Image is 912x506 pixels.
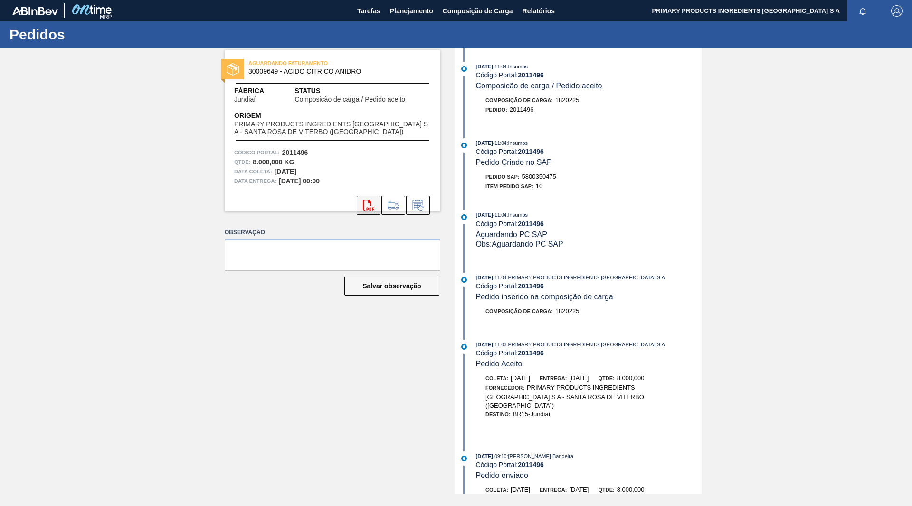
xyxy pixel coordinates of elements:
span: Fábrica [234,86,285,96]
span: Status [294,86,431,96]
span: 8.000,000 [617,486,645,493]
span: Aguardando PC SAP [476,230,547,239]
span: - 11:04 [493,64,506,69]
span: Código Portal: [234,148,280,157]
span: Tarefas [357,5,380,17]
strong: 2011496 [518,349,544,357]
button: Salvar observação [344,277,439,296]
span: - 11:03 [493,342,506,347]
span: Pedido inserido na composição de carga [476,293,613,301]
strong: 2011496 [518,71,544,79]
div: Informar alteração no pedido [406,196,430,215]
span: 5800350475 [522,173,556,180]
span: - 11:04 [493,275,506,280]
span: : PRIMARY PRODUCTS INGREDIENTS [GEOGRAPHIC_DATA] S A [506,275,665,280]
img: atual [461,143,467,148]
span: Fornecedor: [485,385,524,391]
img: atual [461,214,467,220]
span: Composição de Carga [443,5,513,17]
button: Notificações [847,4,878,18]
span: Coleta: [485,487,508,493]
span: Obs: Aguardando PC SAP [476,240,563,248]
span: Pedido : [485,107,507,113]
span: [DATE] [476,212,493,218]
span: Destino: [485,411,511,417]
div: Código Portal: [476,282,702,290]
span: Pedido SAP: [485,174,520,180]
span: Composicão de carga / Pedido aceito [294,96,405,103]
span: - 11:04 [493,212,506,218]
strong: [DATE] [275,168,296,175]
strong: 8.000,000 KG [253,158,294,166]
span: [DATE] [476,64,493,69]
h1: Pedidos [9,29,178,40]
strong: 2011496 [518,461,544,468]
div: Código Portal: [476,71,702,79]
span: Origem [234,111,431,121]
span: [DATE] [476,342,493,347]
strong: 2011496 [518,148,544,155]
span: - 11:04 [493,141,506,146]
span: : Insumos [506,212,528,218]
span: 30009649 - ACIDO CÍTRICO ANIDRO [248,68,421,75]
label: Observação [225,226,440,239]
span: - 09:10 [493,454,506,459]
img: status [227,63,239,76]
span: Planejamento [390,5,433,17]
span: Qtde : [234,157,250,167]
img: TNhmsLtSVTkK8tSr43FrP2fwEKptu5GPRR3wAAAABJRU5ErkJggg== [12,7,58,15]
span: 1820225 [555,96,579,104]
strong: 2011496 [518,220,544,228]
span: Data coleta: [234,167,272,176]
div: Código Portal: [476,220,702,228]
strong: [DATE] 00:00 [279,177,320,185]
span: Composicão de carga / Pedido aceito [476,82,602,90]
span: 10 [536,182,542,190]
img: atual [461,277,467,283]
img: atual [461,456,467,461]
span: [DATE] [476,275,493,280]
span: Composição de Carga : [485,308,553,314]
span: [DATE] [511,486,530,493]
div: Código Portal: [476,461,702,468]
span: AGUARDANDO FATURAMENTO [248,58,381,68]
span: [DATE] [511,374,530,382]
span: [DATE] [476,453,493,459]
span: : Insumos [506,140,528,146]
span: [DATE] [569,486,589,493]
span: Data entrega: [234,176,276,186]
span: [DATE] [476,140,493,146]
span: Entrega: [540,487,567,493]
span: [DATE] [569,374,589,382]
span: 2011496 [510,106,534,113]
span: Composição de Carga : [485,97,553,103]
span: Relatórios [522,5,555,17]
img: atual [461,344,467,350]
div: Abrir arquivo PDF [357,196,380,215]
span: Jundiaí [234,96,256,103]
span: Pedido Criado no SAP [476,158,552,166]
div: Código Portal: [476,349,702,357]
img: Logout [891,5,902,17]
span: PRIMARY PRODUCTS INGREDIENTS [GEOGRAPHIC_DATA] S A - SANTA ROSA DE VITERBO ([GEOGRAPHIC_DATA]) [485,384,644,409]
span: BR15-Jundiaí [513,411,551,418]
span: Qtde: [598,375,614,381]
span: Coleta: [485,375,508,381]
span: : [PERSON_NAME] Bandeira [506,453,573,459]
strong: 2011496 [518,282,544,290]
span: Qtde: [598,487,614,493]
img: atual [461,66,467,72]
strong: 2011496 [282,149,308,156]
div: Ir para Composição de Carga [381,196,405,215]
span: : PRIMARY PRODUCTS INGREDIENTS [GEOGRAPHIC_DATA] S A [506,342,665,347]
span: Pedido Aceito [476,360,522,368]
span: 1820225 [555,307,579,315]
span: Entrega: [540,375,567,381]
span: Item pedido SAP: [485,183,533,189]
span: 8.000,000 [617,374,645,382]
span: PRIMARY PRODUCTS INGREDIENTS [GEOGRAPHIC_DATA] S A - SANTA ROSA DE VITERBO ([GEOGRAPHIC_DATA]) [234,121,431,135]
div: Código Portal: [476,148,702,155]
span: Pedido enviado [476,471,528,479]
span: : Insumos [506,64,528,69]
